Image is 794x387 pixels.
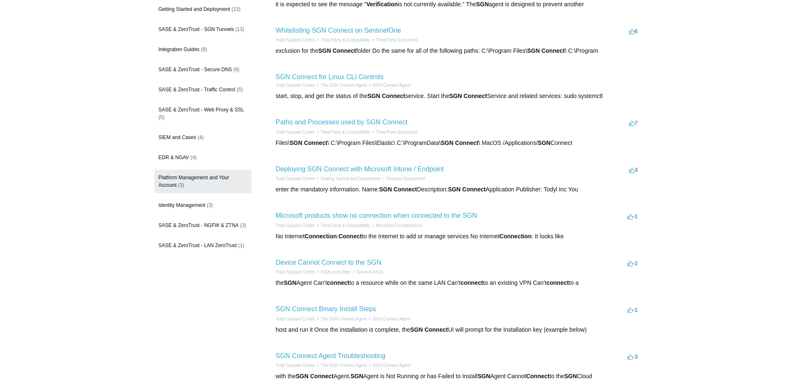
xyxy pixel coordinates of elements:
em: SGN [284,279,296,286]
a: SASE & ZeroTrust - Secure DNS (6) [154,62,252,77]
a: Todyl Support Center [276,317,315,321]
a: Device Cannot Connect to the SGN [276,259,382,266]
em: Connection [499,233,532,240]
span: (6) [233,67,239,72]
em: Connect [304,139,327,146]
li: Todyl Support Center [276,129,315,135]
li: The SGN Connect Agent [315,82,367,88]
li: Third Party & Compatibility [315,222,370,229]
em: SGN [410,326,423,333]
li: SGN Connect Agent [367,316,410,322]
span: (8) [201,46,207,52]
em: SGN [441,139,453,146]
em: SGN [449,93,462,99]
a: Third Party & Compatibility [321,130,370,134]
li: Desktop Deployment [380,175,425,182]
li: Getting Started and Deployment [315,175,380,182]
li: The SGN Connect Agent [315,316,367,322]
li: Todyl Support Center [276,37,315,43]
div: start, stop, and get the status of the service. Start the Service and related services: sudo syst... [276,92,640,101]
em: Connect [526,373,550,379]
span: (5) [236,87,243,93]
a: Todyl Support Center [276,176,315,181]
a: SGN Connect Agent [373,363,410,368]
span: Getting Started and Deployment [159,6,230,12]
a: SIEM and Cases (4) [154,129,252,145]
span: SASE & ZeroTrust - Secure DNS [159,67,232,72]
span: (1) [238,243,244,248]
a: SASE & ZeroTrust - SGN Tunnels (13) [154,21,252,37]
span: -1 [627,213,638,219]
a: Todyl Support Center [276,38,315,42]
span: (4) [198,134,204,140]
li: Third Party Exclusions [370,37,418,43]
a: SGN Connect Binary Install Steps [276,305,376,312]
a: Todyl Support Center [276,270,315,274]
em: Verification [366,1,398,8]
a: SASE & ZeroTrust - LAN ZeroTrust (1) [154,237,252,253]
span: Platform Management and Your Account [159,175,229,188]
span: SASE & ZeroTrust - Traffic Control [159,87,235,93]
em: SGN [448,186,460,193]
span: 3 [629,167,637,173]
li: Third Party Exclusions [370,129,418,135]
em: SGN [318,47,331,54]
span: -3 [627,353,638,360]
span: 7 [629,120,637,126]
em: SGN [527,47,540,54]
a: Third Party Exclusions [376,130,418,134]
em: SGN [290,139,302,146]
span: Identity Management [159,202,206,208]
span: (5) [159,114,165,120]
span: (3) [207,202,213,208]
span: SASE & ZeroTrust - SGN Tunnels [159,26,234,32]
div: Files\ \ C:\Program Files\Elastic\ C:\ProgramData\ \ MacOS /Applications/ Connect [276,139,640,147]
em: Connection [305,233,337,240]
span: SASE & ZeroTrust - LAN ZeroTrust [159,243,237,248]
em: connect [546,279,569,286]
a: Todyl Support Center [276,130,315,134]
li: SGN Connect Agent [367,82,410,88]
a: SGN Connect for Linux CLI Controls [276,73,384,80]
em: Connect [339,233,362,240]
a: Integration Guides (8) [154,41,252,57]
a: SGN Connect Agent Troubleshooting [276,352,385,359]
em: SGN [296,373,308,379]
em: Connect [310,373,334,379]
em: Connect [541,47,565,54]
div: exclusion for the folder Do the same for all of the following paths: C:\Program Files\ \ C:\Program [276,46,640,55]
em: SGN [476,1,488,8]
a: General FAQs [357,270,383,274]
span: SASE & ZeroTrust - Web Proxy & SSL [159,107,244,113]
em: connect [460,279,483,286]
em: Connect [393,186,417,193]
em: SGN [538,139,550,146]
div: with the Agent. Agent is Not Running or has Failed to Install Agent Cannot to the Cloud [276,372,640,381]
a: Todyl Support Center [276,363,315,368]
a: SASE & ZeroTrust - Web Proxy & SSL (5) [154,102,252,125]
span: SASE & ZeroTrust - NGFW & ZTNA [159,222,239,228]
em: Connect [382,93,405,99]
li: The SGN Connect Agent [315,362,367,369]
div: enter the mandatory information. Name: Description: Application Publisher: Todyl Inc You [276,185,640,194]
span: (4) [190,155,197,160]
a: Microsoft products show no connection when connected to the SGN [276,212,477,219]
a: Microsoft Considerations [376,223,422,228]
em: Connect [462,186,486,193]
li: Microsoft Considerations [370,222,422,229]
span: 6 [629,28,637,34]
span: Integration Guides [159,46,200,52]
a: Deploying SGN Connect with Microsoft Intune / Endpoint [276,165,444,173]
span: (13) [235,26,244,32]
a: Getting Started and Deployment [321,176,380,181]
a: Identity Management (3) [154,197,252,213]
li: General FAQs [351,269,383,275]
a: Whitelisting SGN Connect on SentinelOne [276,27,401,34]
span: -1 [627,307,638,313]
li: Third Party & Compatibility [315,37,370,43]
a: The SGN Connect Agent [321,83,367,88]
li: Todyl Support Center [276,269,315,275]
em: SGN [350,373,363,379]
span: (13) [231,6,240,12]
em: Connect [424,326,448,333]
